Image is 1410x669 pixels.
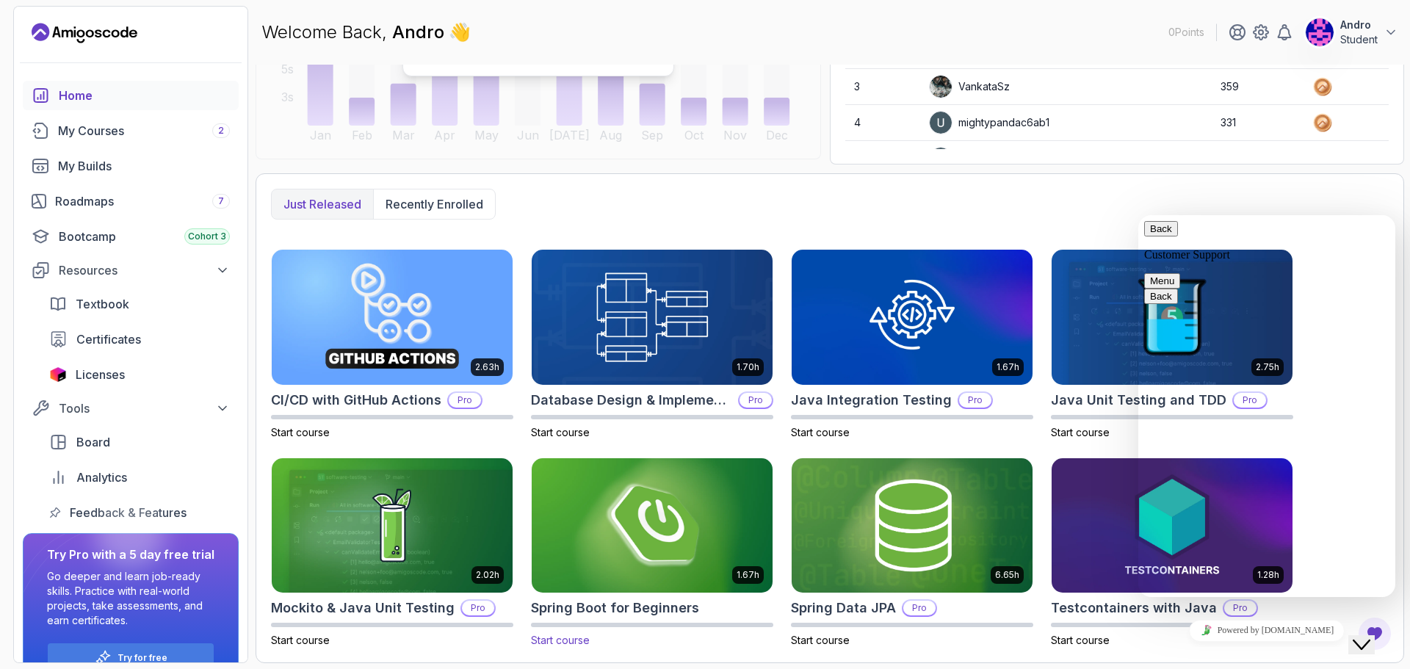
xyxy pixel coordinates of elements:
td: 331 [1212,105,1304,141]
a: builds [23,151,239,181]
img: Testcontainers with Java card [1052,458,1292,593]
a: analytics [40,463,239,492]
div: Home [59,87,230,104]
div: My Courses [58,122,230,140]
td: 4 [845,105,920,141]
span: Start course [271,426,330,438]
img: Java Unit Testing and TDD card [1052,250,1292,385]
div: mightypandac6ab1 [929,111,1049,134]
td: 303 [1212,141,1304,177]
td: 5 [845,141,920,177]
span: Analytics [76,469,127,486]
h2: Database Design & Implementation [531,390,732,411]
img: user profile image [930,76,952,98]
td: 3 [845,69,920,105]
a: Mockito & Java Unit Testing card2.02hMockito & Java Unit TestingProStart course [271,458,513,648]
span: Start course [1051,634,1110,646]
p: Welcome Back, [261,21,471,44]
a: Landing page [32,21,137,45]
h2: Java Integration Testing [791,390,952,411]
img: user profile image [930,148,952,170]
span: Board [76,433,110,451]
span: Start course [1051,426,1110,438]
p: Pro [903,601,936,615]
p: 1.67h [737,569,759,581]
p: Recently enrolled [386,195,483,213]
img: Database Design & Implementation card [532,250,773,385]
span: 👋 [448,20,471,45]
h2: Testcontainers with Java [1051,598,1217,618]
div: Roadmaps [55,192,230,210]
div: Apply5489 [929,147,1012,170]
a: certificates [40,325,239,354]
span: Licenses [76,366,125,383]
td: 359 [1212,69,1304,105]
p: Just released [283,195,361,213]
p: 1.67h [997,361,1019,373]
span: 2 [218,125,224,137]
div: Resources [59,261,230,279]
p: 0 Points [1168,25,1204,40]
a: Testcontainers with Java card1.28hTestcontainers with JavaProStart course [1051,458,1293,648]
span: Textbook [76,295,129,313]
a: roadmaps [23,187,239,216]
p: Pro [462,601,494,615]
a: Spring Data JPA card6.65hSpring Data JPAProStart course [791,458,1033,648]
p: 1.70h [737,361,759,373]
span: Start course [531,634,590,646]
h2: Spring Boot for Beginners [531,598,699,618]
a: Try for free [117,652,167,664]
span: Start course [791,426,850,438]
a: Database Design & Implementation card1.70hDatabase Design & ImplementationProStart course [531,249,773,440]
a: Java Integration Testing card1.67hJava Integration TestingProStart course [791,249,1033,440]
a: home [23,81,239,110]
iframe: chat widget [1138,614,1395,647]
p: Pro [1224,601,1257,615]
h2: Java Unit Testing and TDD [1051,390,1226,411]
p: 2.63h [475,361,499,373]
h2: CI/CD with GitHub Actions [271,390,441,411]
button: Tools [23,395,239,422]
span: Feedback & Features [70,504,187,521]
img: Java Integration Testing card [792,250,1033,385]
p: Pro [959,393,991,408]
span: Start course [531,426,590,438]
h2: Spring Data JPA [791,598,896,618]
span: Cohort 3 [188,231,226,242]
div: VankataSz [929,75,1010,98]
p: 2.02h [476,569,499,581]
a: board [40,427,239,457]
span: Andro [392,21,449,43]
p: Go deeper and learn job-ready skills. Practice with real-world projects, take assessments, and ea... [47,569,214,628]
p: Pro [740,393,772,408]
a: courses [23,116,239,145]
img: Spring Data JPA card [792,458,1033,593]
span: Start course [791,634,850,646]
img: user profile image [1306,18,1334,46]
button: Recently enrolled [373,189,495,219]
div: Bootcamp [59,228,230,245]
a: Spring Boot for Beginners card1.67hSpring Boot for BeginnersStart course [531,458,773,648]
h2: Mockito & Java Unit Testing [271,598,455,618]
div: Tools [59,399,230,417]
span: Certificates [76,330,141,348]
img: Mockito & Java Unit Testing card [272,458,513,593]
span: 7 [218,195,224,207]
img: CI/CD with GitHub Actions card [272,250,513,385]
img: jetbrains icon [49,367,67,382]
span: Start course [271,634,330,646]
a: Java Unit Testing and TDD card2.75hJava Unit Testing and TDDProStart course [1051,249,1293,440]
p: Andro [1340,18,1378,32]
p: Student [1340,32,1378,47]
